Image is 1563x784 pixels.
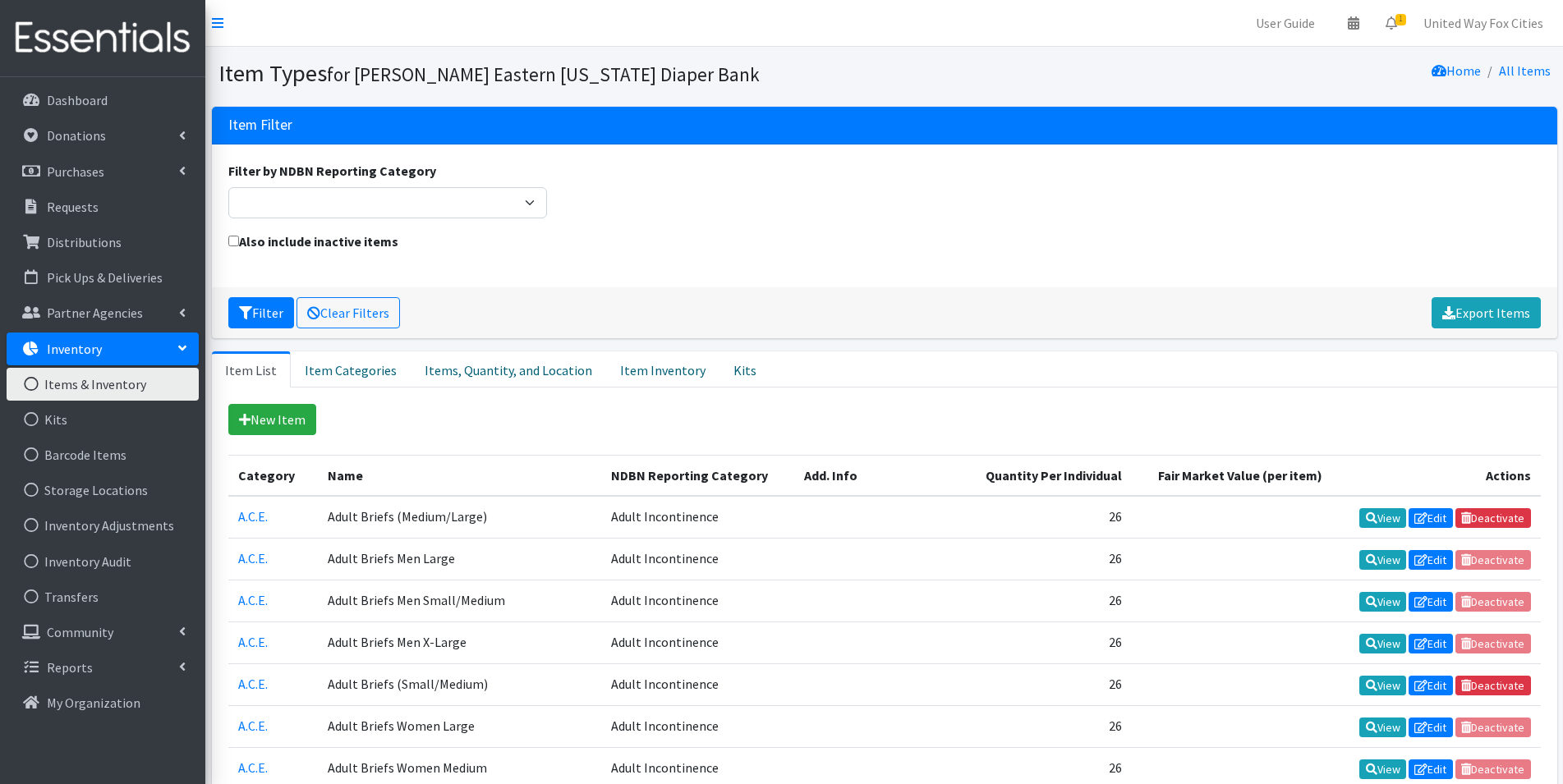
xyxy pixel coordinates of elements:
a: Distributions [7,226,199,259]
a: Barcode Items [7,438,199,471]
th: Fair Market Value (per item) [1132,455,1332,496]
th: Quantity Per Individual [962,455,1132,496]
a: User Guide [1243,7,1328,39]
a: Item Categories [291,351,411,387]
a: Inventory Adjustments [7,509,199,542]
a: Items, Quantity, and Location [411,351,606,387]
a: Item Inventory [606,351,719,387]
a: A.C.E. [238,759,268,776]
label: Filter by NDBN Reporting Category [228,161,436,181]
p: My Organization [47,695,140,711]
a: A.C.E. [238,718,268,734]
label: Also include inactive items [228,232,398,251]
a: Inventory Audit [7,545,199,578]
a: Storage Locations [7,474,199,507]
a: Purchases [7,155,199,188]
p: Partner Agencies [47,305,143,321]
a: View [1359,634,1406,653]
a: United Way Fox Cities [1410,7,1556,39]
td: Adult Incontinence [601,496,793,539]
th: Category [228,455,318,496]
p: Requests [47,199,99,215]
h3: Item Filter [228,117,292,134]
a: Edit [1409,508,1453,528]
td: Adult Briefs Women Large [318,706,602,748]
img: HumanEssentials [7,11,199,66]
a: Dashboard [7,84,199,117]
a: View [1359,592,1406,612]
a: Requests [7,190,199,223]
p: Dashboard [47,92,108,108]
a: All Items [1499,62,1551,79]
a: Kits [719,351,770,387]
td: 26 [962,664,1132,706]
a: A.C.E. [238,592,268,608]
td: Adult Incontinence [601,580,793,621]
a: Pick Ups & Deliveries [7,261,199,294]
a: Clear Filters [297,297,400,328]
a: View [1359,550,1406,570]
a: A.C.E. [238,508,268,525]
td: Adult Briefs (Medium/Large) [318,496,602,539]
a: A.C.E. [238,550,268,566]
a: Deactivate [1455,676,1531,695]
p: Pick Ups & Deliveries [47,269,163,286]
p: Distributions [47,234,122,250]
a: Edit [1409,718,1453,737]
a: A.C.E. [238,634,268,650]
a: Deactivate [1455,508,1531,528]
td: Adult Incontinence [601,664,793,706]
td: Adult Incontinence [601,706,793,748]
td: 26 [962,496,1132,539]
td: Adult Briefs Men Large [318,538,602,580]
p: Reports [47,659,93,676]
a: Reports [7,651,199,684]
td: 26 [962,621,1132,663]
td: 26 [962,706,1132,748]
a: Items & Inventory [7,368,199,401]
a: Edit [1409,759,1453,779]
a: Home [1432,62,1481,79]
a: Edit [1409,634,1453,653]
span: 1 [1395,14,1406,25]
td: 26 [962,580,1132,621]
small: for [PERSON_NAME] Eastern [US_STATE] Diaper Bank [327,62,760,86]
a: View [1359,676,1406,695]
th: Add. Info [794,455,962,496]
td: Adult Briefs (Small/Medium) [318,664,602,706]
a: View [1359,508,1406,528]
td: Adult Briefs Men Small/Medium [318,580,602,621]
a: A.C.E. [238,676,268,692]
p: Inventory [47,341,102,357]
td: 26 [962,538,1132,580]
a: Export Items [1432,297,1541,328]
a: Edit [1409,550,1453,570]
p: Community [47,624,113,640]
a: Transfers [7,580,199,613]
p: Purchases [47,163,104,180]
a: Item List [212,351,291,387]
input: Also include inactive items [228,236,239,246]
a: Community [7,616,199,649]
th: Name [318,455,602,496]
a: Donations [7,119,199,152]
button: Filter [228,297,294,328]
h1: Item Types [218,59,879,88]
a: New Item [228,404,316,435]
td: Adult Incontinence [601,621,793,663]
th: Actions [1332,455,1540,496]
a: Edit [1409,676,1453,695]
a: View [1359,759,1406,779]
a: View [1359,718,1406,737]
p: Donations [47,127,106,144]
th: NDBN Reporting Category [601,455,793,496]
a: 1 [1372,7,1410,39]
td: Adult Incontinence [601,538,793,580]
td: Adult Briefs Men X-Large [318,621,602,663]
a: Edit [1409,592,1453,612]
a: Kits [7,403,199,436]
a: Inventory [7,332,199,365]
a: Partner Agencies [7,296,199,329]
a: My Organization [7,686,199,719]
